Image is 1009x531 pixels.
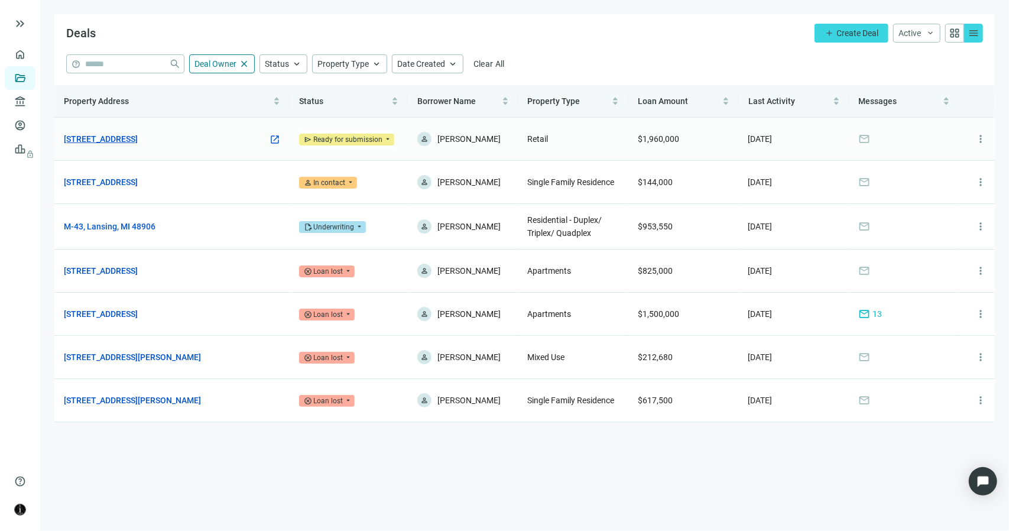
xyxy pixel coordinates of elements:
[969,170,992,194] button: more_vert
[304,310,312,319] span: cancel
[420,267,429,275] span: person
[969,345,992,369] button: more_vert
[898,28,921,38] span: Active
[420,310,429,318] span: person
[638,352,673,362] span: $212,680
[304,397,312,405] span: cancel
[437,264,501,278] span: [PERSON_NAME]
[417,96,476,106] span: Borrower Name
[13,17,27,31] button: keyboard_double_arrow_right
[304,354,312,362] span: cancel
[859,96,897,106] span: Messages
[64,307,138,320] a: [STREET_ADDRESS]
[437,350,501,364] span: [PERSON_NAME]
[304,135,312,144] span: send
[527,266,571,276] span: Apartments
[815,24,888,43] button: addCreate Deal
[420,396,429,404] span: person
[304,179,312,187] span: person
[638,309,679,319] span: $1,500,000
[420,135,429,143] span: person
[194,59,236,69] span: Deal Owner
[858,221,870,232] span: mail
[72,60,80,69] span: help
[527,309,571,319] span: Apartments
[975,394,987,406] span: more_vert
[437,219,501,234] span: [PERSON_NAME]
[447,59,458,69] span: keyboard_arrow_up
[64,351,201,364] a: [STREET_ADDRESS][PERSON_NAME]
[748,352,773,362] span: [DATE]
[528,96,580,106] span: Property Type
[313,134,382,145] div: Ready for submission
[437,175,501,189] span: [PERSON_NAME]
[638,266,673,276] span: $825,000
[64,394,201,407] a: [STREET_ADDRESS][PERSON_NAME]
[975,221,987,232] span: more_vert
[14,475,26,487] span: help
[420,222,429,231] span: person
[975,265,987,277] span: more_vert
[437,393,501,407] span: [PERSON_NAME]
[473,59,505,69] span: Clear All
[527,215,602,238] span: Residential - Duplex/ Triplex/ Quadplex
[638,177,673,187] span: $144,000
[15,504,25,515] img: avatar
[638,396,673,405] span: $617,500
[265,59,289,69] span: Status
[64,96,129,106] span: Property Address
[975,133,987,145] span: more_vert
[313,352,343,364] div: Loan lost
[64,132,138,145] a: [STREET_ADDRESS]
[371,59,382,69] span: keyboard_arrow_up
[397,59,445,69] span: Date Created
[969,388,992,412] button: more_vert
[969,259,992,283] button: more_vert
[968,27,979,39] span: menu
[638,134,679,144] span: $1,960,000
[969,127,992,151] button: more_vert
[313,309,343,320] div: Loan lost
[893,24,940,43] button: Activekeyboard_arrow_down
[468,54,510,73] button: Clear All
[858,176,870,188] span: mail
[858,308,870,320] span: mail
[527,396,614,405] span: Single Family Residence
[527,177,614,187] span: Single Family Residence
[291,59,302,69] span: keyboard_arrow_up
[64,176,138,189] a: [STREET_ADDRESS]
[239,59,249,69] span: close
[872,307,882,320] span: 13
[949,27,961,39] span: grid_view
[858,394,870,406] span: mail
[64,264,138,277] a: [STREET_ADDRESS]
[748,96,795,106] span: Last Activity
[317,59,369,69] span: Property Type
[527,134,548,144] span: Retail
[748,396,773,405] span: [DATE]
[975,351,987,363] span: more_vert
[304,223,312,231] span: edit_document
[638,96,688,106] span: Loan Amount
[270,134,280,147] a: open_in_new
[304,267,312,276] span: cancel
[836,28,878,38] span: Create Deal
[748,177,773,187] span: [DATE]
[926,28,935,38] span: keyboard_arrow_down
[975,176,987,188] span: more_vert
[748,266,773,276] span: [DATE]
[969,215,992,238] button: more_vert
[638,222,673,231] span: $953,550
[975,308,987,320] span: more_vert
[313,395,343,407] div: Loan lost
[420,178,429,186] span: person
[270,134,280,145] span: open_in_new
[969,467,997,496] div: Open Intercom Messenger
[858,133,870,145] span: mail
[748,309,773,319] span: [DATE]
[313,177,345,189] div: In contact
[299,96,323,106] span: Status
[858,351,870,363] span: mail
[64,220,155,233] a: M-43, Lansing, MI 48906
